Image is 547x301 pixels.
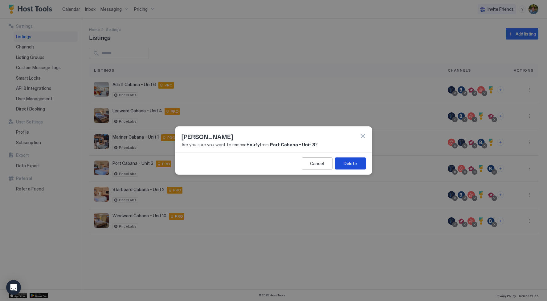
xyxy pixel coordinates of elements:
button: Cancel [302,157,333,169]
div: Open Intercom Messenger [6,280,21,295]
div: Delete [344,160,357,167]
span: [PERSON_NAME] [182,132,233,141]
div: Cancel [310,160,324,167]
span: Are you sure you want to remove from ? [182,142,366,148]
button: Delete [335,157,366,169]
